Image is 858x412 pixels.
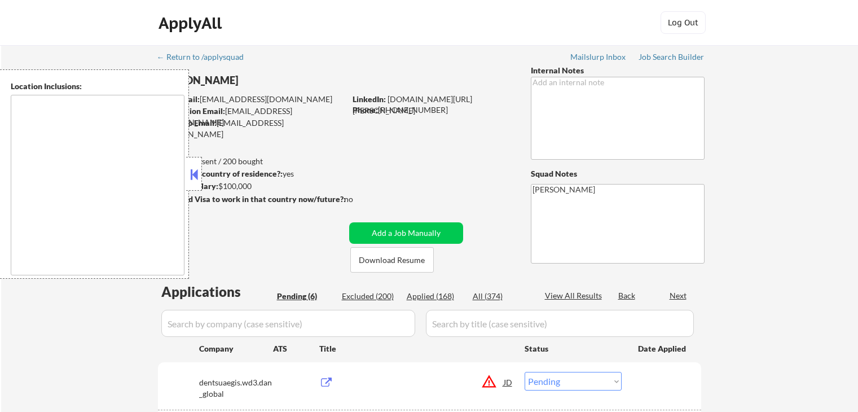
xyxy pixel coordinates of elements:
[344,194,376,205] div: no
[157,169,283,178] strong: Can work in country of residence?:
[353,94,386,104] strong: LinkedIn:
[342,291,398,302] div: Excluded (200)
[159,94,345,105] div: [EMAIL_ADDRESS][DOMAIN_NAME]
[161,310,415,337] input: Search by company (case sensitive)
[570,52,627,64] a: Mailslurp Inbox
[407,291,463,302] div: Applied (168)
[525,338,622,358] div: Status
[157,168,342,179] div: yes
[473,291,529,302] div: All (374)
[353,94,472,115] a: [DOMAIN_NAME][URL][PERSON_NAME]
[157,181,345,192] div: $100,000
[670,290,688,301] div: Next
[639,53,705,61] div: Job Search Builder
[531,65,705,76] div: Internal Notes
[277,291,333,302] div: Pending (6)
[426,310,694,337] input: Search by title (case sensitive)
[531,168,705,179] div: Squad Notes
[157,156,345,167] div: 168 sent / 200 bought
[481,374,497,389] button: warning_amber
[503,372,514,392] div: JD
[661,11,706,34] button: Log Out
[618,290,636,301] div: Back
[273,343,319,354] div: ATS
[353,105,378,115] strong: Phone:
[158,73,390,87] div: [PERSON_NAME]
[353,104,512,116] div: [PHONE_NUMBER]
[545,290,605,301] div: View All Results
[159,106,345,128] div: [EMAIL_ADDRESS][DOMAIN_NAME]
[638,343,688,354] div: Date Applied
[570,53,627,61] div: Mailslurp Inbox
[157,53,254,61] div: ← Return to /applysquad
[319,343,514,354] div: Title
[158,117,345,139] div: [EMAIL_ADDRESS][DOMAIN_NAME]
[199,377,273,399] div: dentsuaegis.wd3.dan_global
[158,194,346,204] strong: Will need Visa to work in that country now/future?:
[349,222,463,244] button: Add a Job Manually
[159,14,225,33] div: ApplyAll
[11,81,184,92] div: Location Inclusions:
[350,247,434,273] button: Download Resume
[199,343,273,354] div: Company
[161,285,273,299] div: Applications
[157,52,254,64] a: ← Return to /applysquad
